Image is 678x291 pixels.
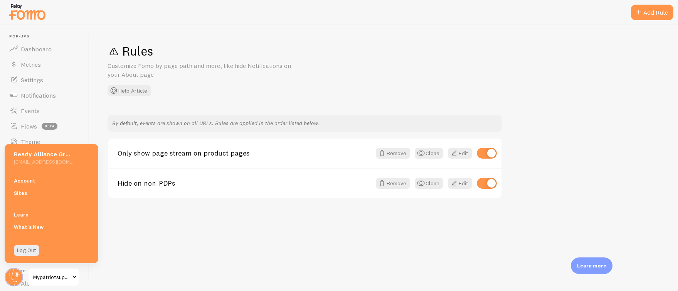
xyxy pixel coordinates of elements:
[5,134,84,149] a: Theme
[415,148,443,159] button: Clone
[5,221,98,233] a: What's New
[33,272,70,282] span: Mypatriotsupply
[108,85,151,96] button: Help Article
[21,122,37,130] span: Flows
[21,61,41,68] span: Metrics
[9,34,84,39] span: Pop-ups
[5,41,84,57] a: Dashboard
[14,158,74,165] h5: [EMAIL_ADDRESS][DOMAIN_NAME]
[112,119,498,127] p: By default, events are shown on all URLs. Rules are applied in the order listed below.
[5,103,84,118] a: Events
[8,2,47,22] img: fomo-relay-logo-orange.svg
[5,118,84,134] a: Flows beta
[577,262,606,269] p: Learn more
[376,178,410,189] button: Remove
[108,61,293,79] p: Customize Fomo by page path and more, like hide Notifications on your About page
[28,268,80,286] a: Mypatriotsupply
[108,43,659,59] h1: Rules
[5,57,84,72] a: Metrics
[5,208,98,221] a: Learn
[571,257,612,274] div: Learn more
[415,178,443,189] button: Clone
[42,123,57,130] span: beta
[448,178,472,189] a: Edit
[118,180,371,187] a: Hide on non-PDPs
[5,187,98,199] a: Sites
[448,148,472,159] a: Edit
[14,245,39,256] a: Log Out
[5,88,84,103] a: Notifications
[21,91,56,99] span: Notifications
[21,138,40,145] span: Theme
[5,174,98,187] a: Account
[21,45,52,53] span: Dashboard
[376,148,410,159] button: Remove
[21,76,43,84] span: Settings
[5,72,84,88] a: Settings
[118,150,371,157] a: Only show page stream on product pages
[14,150,74,158] h5: Ready Alliance Group
[21,107,40,115] span: Events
